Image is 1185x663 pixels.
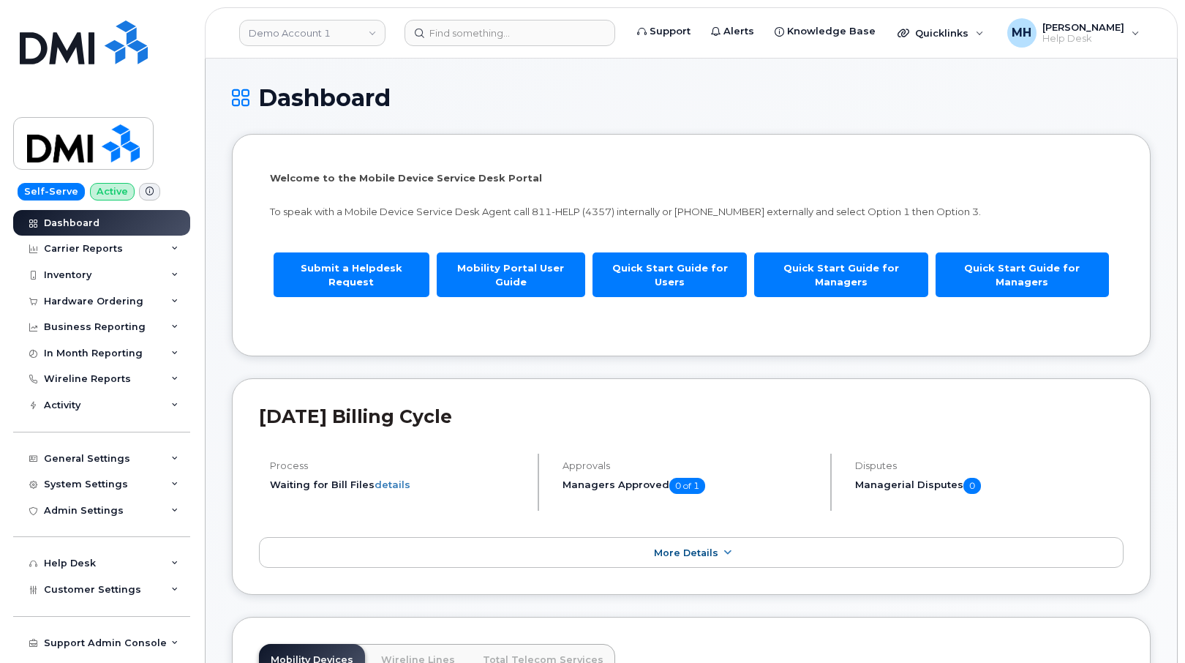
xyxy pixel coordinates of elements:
[936,252,1109,297] a: Quick Start Guide for Managers
[270,205,1113,219] p: To speak with a Mobile Device Service Desk Agent call 811-HELP (4357) internally or [PHONE_NUMBER...
[563,478,818,494] h5: Managers Approved
[274,252,429,297] a: Submit a Helpdesk Request
[855,478,1124,494] h5: Managerial Disputes
[654,547,718,558] span: More Details
[563,460,818,471] h4: Approvals
[963,478,981,494] span: 0
[259,405,1124,427] h2: [DATE] Billing Cycle
[437,252,585,297] a: Mobility Portal User Guide
[669,478,705,494] span: 0 of 1
[270,171,1113,185] p: Welcome to the Mobile Device Service Desk Portal
[270,460,525,471] h4: Process
[855,460,1124,471] h4: Disputes
[375,479,410,490] a: details
[592,252,747,297] a: Quick Start Guide for Users
[754,252,928,297] a: Quick Start Guide for Managers
[232,85,1151,110] h1: Dashboard
[270,478,525,492] li: Waiting for Bill Files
